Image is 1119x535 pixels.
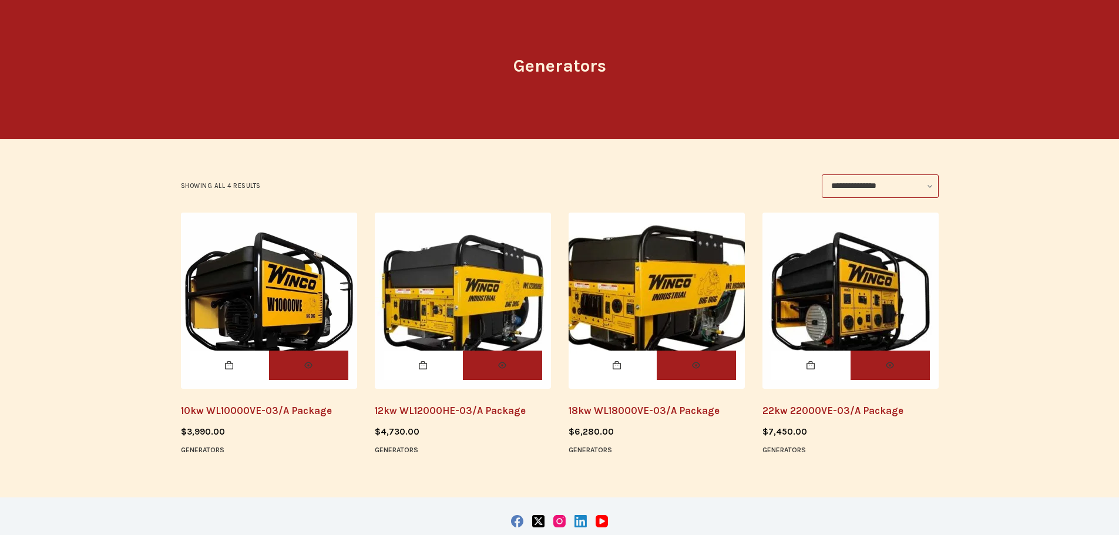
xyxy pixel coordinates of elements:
[532,515,545,527] a: X (Twitter)
[340,53,780,79] h1: Generators
[569,446,612,454] a: Generators
[181,446,224,454] a: Generators
[762,426,768,437] span: $
[822,174,939,198] select: Shop order
[569,213,745,389] a: 18kw WL18000VE-03/A Package
[181,426,187,437] span: $
[574,515,587,527] a: LinkedIn
[181,181,261,191] p: Showing all 4 results
[657,351,736,380] button: Quick view toggle
[375,426,419,437] bdi: 4,730.00
[569,405,720,416] a: 18kw WL18000VE-03/A Package
[762,426,807,437] bdi: 7,450.00
[181,405,332,416] a: 10kw WL10000VE-03/A Package
[463,351,542,380] button: Quick view toggle
[577,351,657,380] a: Add to cart: “18kw WL18000VE-03/A Package”
[553,515,566,527] a: Instagram
[851,351,930,380] button: Quick view toggle
[596,515,608,527] a: YouTube
[181,426,225,437] bdi: 3,990.00
[269,351,348,380] button: Quick view toggle
[762,446,806,454] a: Generators
[771,351,851,380] a: Add to cart: “22kw 22000VE-03/A Package”
[190,351,269,380] a: Add to cart: “10kw WL10000VE-03/A Package”
[375,426,381,437] span: $
[762,405,903,416] a: 22kw 22000VE-03/A Package
[569,426,574,437] span: $
[569,426,614,437] bdi: 6,280.00
[181,213,357,389] a: 10kw WL10000VE-03/A Package
[511,515,523,527] a: Facebook
[375,213,551,389] a: 12kw WL12000HE-03/A Package
[384,351,463,380] a: Add to cart: “12kw WL12000HE-03/A Package”
[375,446,418,454] a: Generators
[762,213,939,389] a: 22kw 22000VE-03/A Package
[375,405,526,416] a: 12kw WL12000HE-03/A Package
